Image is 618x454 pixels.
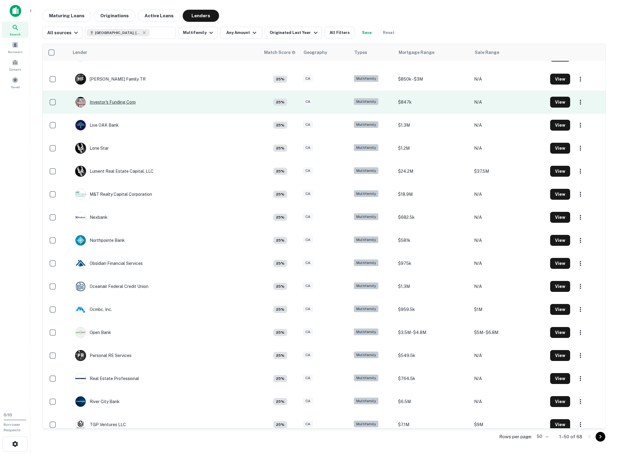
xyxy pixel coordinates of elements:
p: L S [78,145,83,152]
div: Multifamily [354,236,378,243]
td: $581k [395,229,471,252]
div: Capitalize uses an advanced AI algorithm to match your search with the best lender. The match sco... [273,421,287,428]
p: L R [78,168,83,175]
div: Capitalize uses an advanced AI algorithm to match your search with the best lender. The match sco... [273,306,287,313]
th: Sale Range [471,44,547,61]
h6: Match Score [264,49,294,56]
button: View [550,189,570,200]
th: Lender [69,44,261,61]
p: H F [78,76,84,82]
img: picture [75,281,86,292]
div: Live OAK Bank [75,120,119,131]
td: N/A [471,275,547,298]
div: Capitalize uses an advanced AI algorithm to match your search with the best lender. The match sco... [264,49,296,56]
div: CA [303,352,313,359]
div: TGP Ventures LLC [75,419,126,430]
iframe: Chat Widget [588,406,618,435]
button: Active Loans [138,10,180,22]
div: CA [303,375,313,382]
td: N/A [471,206,547,229]
div: Obsidian Financial Services [75,258,143,269]
div: CA [303,329,313,335]
td: $682.5k [395,206,471,229]
img: picture [75,97,86,107]
button: View [550,97,570,108]
p: 1–50 of 68 [559,433,582,440]
button: View [550,74,570,85]
td: N/A [471,183,547,206]
div: All sources [47,29,80,36]
td: N/A [471,229,547,252]
div: Sale Range [475,49,499,56]
div: Mortgage Range [399,49,434,56]
button: View [550,120,570,131]
div: CA [303,259,313,266]
td: $1.3M [395,114,471,137]
td: N/A [471,344,547,367]
div: Capitalize uses an advanced AI algorithm to match your search with the best lender. The match sco... [273,329,287,336]
button: View [550,350,570,361]
div: Capitalize uses an advanced AI algorithm to match your search with the best lender. The match sco... [273,260,287,267]
td: N/A [471,252,547,275]
div: Multifamily [354,167,378,174]
td: $24.2M [395,160,471,183]
div: Multifamily [354,121,378,128]
div: M&T Realty Capital Corporation [75,189,152,200]
div: Types [354,49,367,56]
div: Lone Star [75,143,109,154]
button: Multifamily [178,27,218,39]
div: Multifamily [354,75,378,82]
th: Mortgage Range [395,44,471,61]
button: Save your search to get updates of matches that match your search criteria. [357,27,377,39]
div: Saved [2,74,28,91]
button: View [550,419,570,430]
td: $847k [395,91,471,114]
button: All sources [42,27,82,39]
div: CA [303,75,313,82]
a: Borrowers [2,39,28,55]
td: N/A [471,114,547,137]
img: picture [75,419,86,430]
div: CA [303,421,313,428]
div: Multifamily [354,375,378,382]
button: View [550,166,570,177]
td: $1M [471,298,547,321]
span: Search [10,32,21,37]
td: $959.5k [395,298,471,321]
td: $1.2M [395,137,471,160]
img: picture [75,396,86,407]
span: Borrower Requests [4,422,21,432]
div: CA [303,121,313,128]
button: Originated Last Year [265,27,322,39]
a: Search [2,22,28,38]
img: picture [75,120,86,130]
div: Multifamily [354,213,378,220]
div: Geography [304,49,327,56]
td: $7.1M [395,413,471,436]
span: 0 / 10 [4,413,12,417]
button: Any Amount [220,27,262,39]
div: Multifamily [354,329,378,335]
button: View [550,304,570,315]
td: $6.5M [395,390,471,413]
div: Capitalize uses an advanced AI algorithm to match your search with the best lender. The match sco... [273,168,287,175]
div: Multifamily [354,144,378,151]
div: CA [303,98,313,105]
button: Go to next page [596,432,605,442]
div: Lender [73,49,87,56]
a: Contacts [2,57,28,73]
div: Capitalize uses an advanced AI algorithm to match your search with the best lender. The match sco... [273,145,287,152]
div: Capitalize uses an advanced AI algorithm to match your search with the best lender. The match sco... [273,237,287,244]
div: Capitalize uses an advanced AI algorithm to match your search with the best lender. The match sco... [273,98,287,106]
td: $9M [471,413,547,436]
div: River City Bank [75,396,120,407]
div: Capitalize uses an advanced AI algorithm to match your search with the best lender. The match sco... [273,375,287,382]
img: picture [75,258,86,269]
div: Capitalize uses an advanced AI algorithm to match your search with the best lender. The match sco... [273,283,287,290]
img: picture [75,212,86,222]
div: CA [303,398,313,405]
button: All Filters [324,27,355,39]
